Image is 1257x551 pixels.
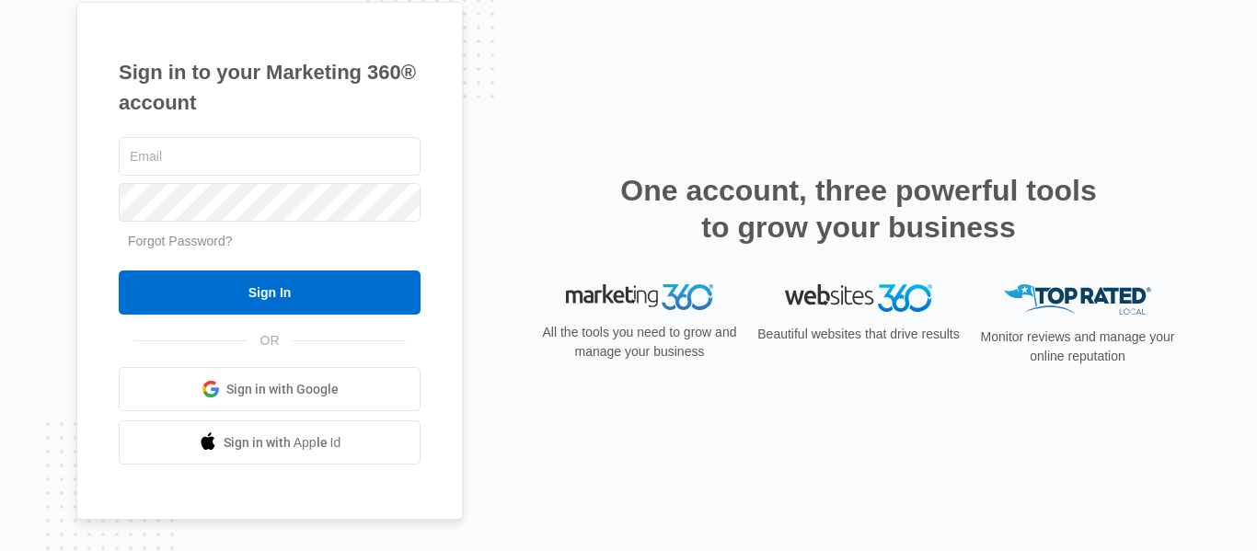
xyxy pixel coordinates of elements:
span: OR [248,331,293,350]
a: Sign in with Google [119,367,421,411]
img: Top Rated Local [1004,284,1151,315]
p: Monitor reviews and manage your online reputation [974,327,1181,366]
img: Websites 360 [785,284,932,311]
p: All the tools you need to grow and manage your business [536,323,743,362]
h2: One account, three powerful tools to grow your business [615,172,1102,246]
img: Marketing 360 [566,284,713,310]
p: Beautiful websites that drive results [755,325,962,344]
a: Sign in with Apple Id [119,420,421,465]
span: Sign in with Google [226,380,339,399]
input: Sign In [119,270,421,315]
a: Forgot Password? [128,234,233,248]
input: Email [119,137,421,176]
h1: Sign in to your Marketing 360® account [119,57,421,118]
span: Sign in with Apple Id [224,433,341,453]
